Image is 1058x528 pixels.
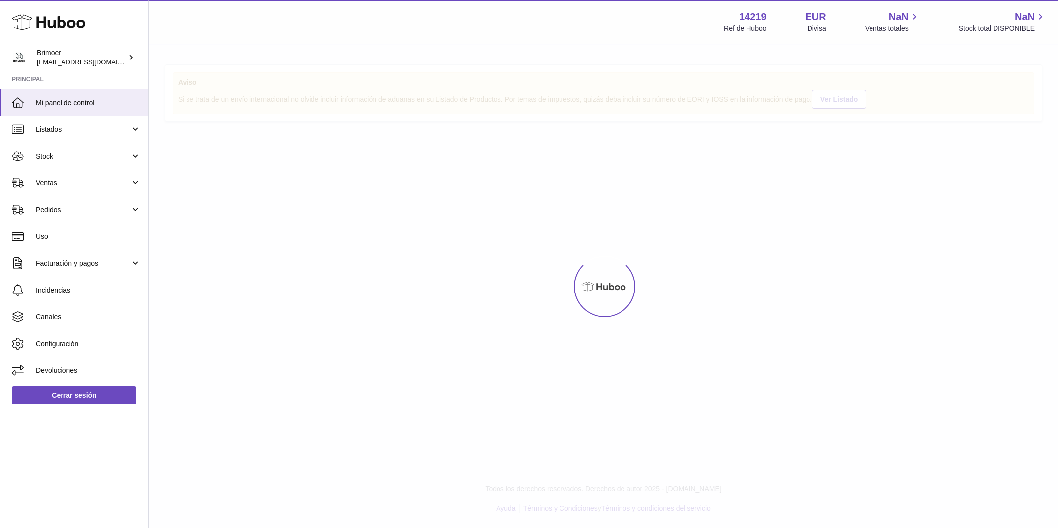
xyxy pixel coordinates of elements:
[959,24,1046,33] span: Stock total DISPONIBLE
[12,386,136,404] a: Cerrar sesión
[36,98,141,108] span: Mi panel de control
[36,152,130,161] span: Stock
[36,259,130,268] span: Facturación y pagos
[36,232,141,241] span: Uso
[724,24,766,33] div: Ref de Huboo
[36,178,130,188] span: Ventas
[36,339,141,349] span: Configuración
[37,48,126,67] div: Brimoer
[865,24,920,33] span: Ventas totales
[889,10,909,24] span: NaN
[36,125,130,134] span: Listados
[36,205,130,215] span: Pedidos
[36,312,141,322] span: Canales
[36,366,141,375] span: Devoluciones
[739,10,767,24] strong: 14219
[806,10,826,24] strong: EUR
[808,24,826,33] div: Divisa
[36,286,141,295] span: Incidencias
[37,58,146,66] span: [EMAIL_ADDRESS][DOMAIN_NAME]
[1015,10,1035,24] span: NaN
[12,50,27,65] img: oroses@renuevo.es
[865,10,920,33] a: NaN Ventas totales
[959,10,1046,33] a: NaN Stock total DISPONIBLE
